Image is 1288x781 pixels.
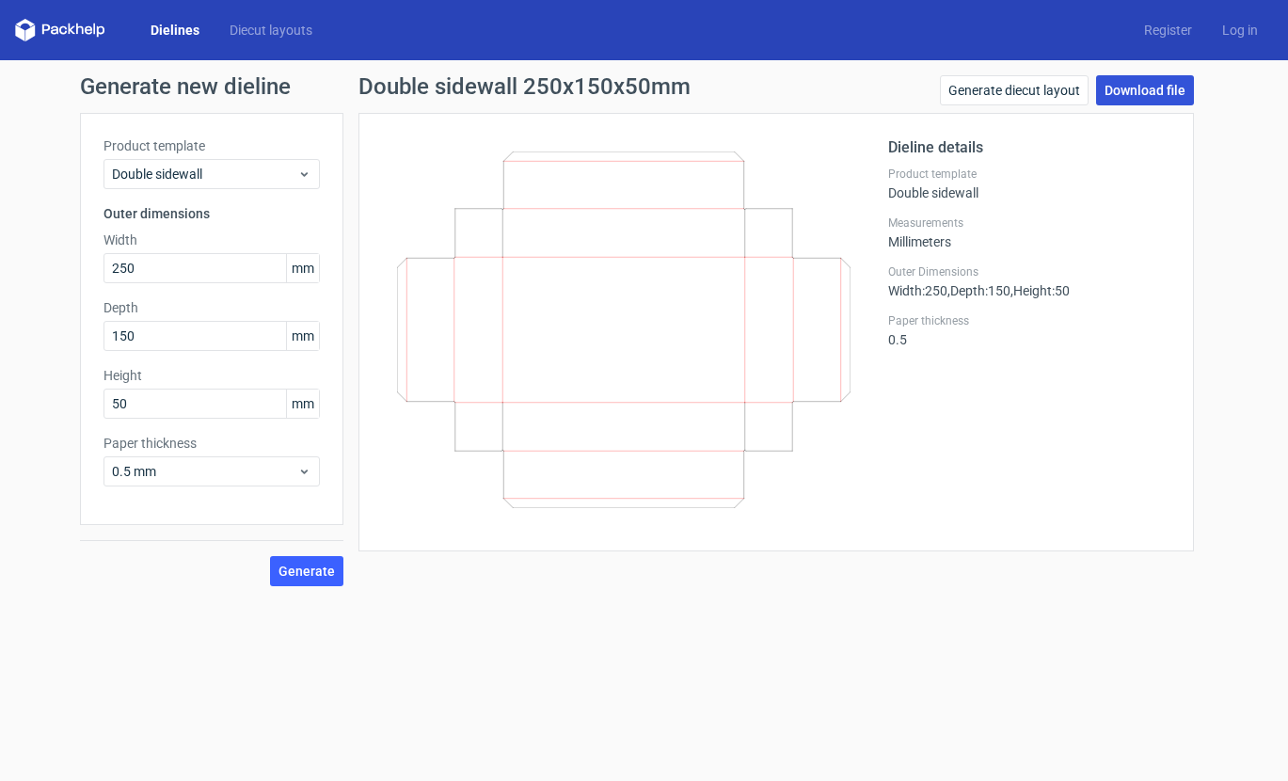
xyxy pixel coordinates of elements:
[215,21,327,40] a: Diecut layouts
[286,390,319,418] span: mm
[1096,75,1194,105] a: Download file
[888,215,1170,249] div: Millimeters
[103,136,320,155] label: Product template
[888,167,1170,200] div: Double sidewall
[103,298,320,317] label: Depth
[947,283,1010,298] span: , Depth : 150
[888,136,1170,159] h2: Dieline details
[103,204,320,223] h3: Outer dimensions
[270,556,343,586] button: Generate
[358,75,691,98] h1: Double sidewall 250x150x50mm
[1129,21,1207,40] a: Register
[278,565,335,578] span: Generate
[112,165,297,183] span: Double sidewall
[103,366,320,385] label: Height
[888,264,1170,279] label: Outer Dimensions
[1207,21,1273,40] a: Log in
[888,167,1170,182] label: Product template
[888,313,1170,347] div: 0.5
[135,21,215,40] a: Dielines
[286,254,319,282] span: mm
[888,215,1170,231] label: Measurements
[112,462,297,481] span: 0.5 mm
[940,75,1089,105] a: Generate diecut layout
[888,313,1170,328] label: Paper thickness
[103,231,320,249] label: Width
[286,322,319,350] span: mm
[103,434,320,453] label: Paper thickness
[888,283,947,298] span: Width : 250
[80,75,1209,98] h1: Generate new dieline
[1010,283,1070,298] span: , Height : 50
